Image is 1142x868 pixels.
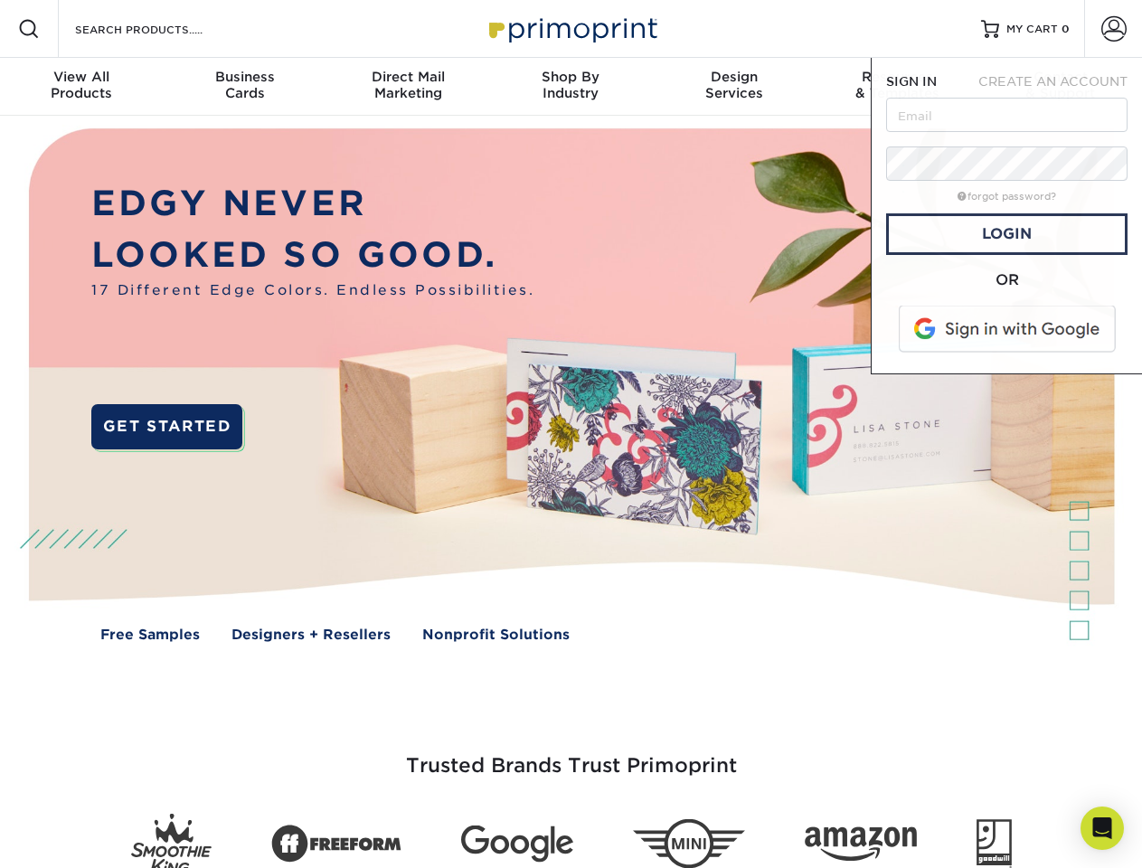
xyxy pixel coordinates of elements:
[489,69,652,85] span: Shop By
[326,69,489,85] span: Direct Mail
[1006,22,1058,37] span: MY CART
[100,625,200,646] a: Free Samples
[163,69,326,85] span: Business
[1081,807,1124,850] div: Open Intercom Messenger
[886,213,1128,255] a: Login
[481,9,662,48] img: Primoprint
[958,191,1056,203] a: forgot password?
[326,58,489,116] a: Direct MailMarketing
[805,827,917,862] img: Amazon
[163,69,326,101] div: Cards
[489,69,652,101] div: Industry
[91,230,534,281] p: LOOKED SO GOOD.
[653,69,816,101] div: Services
[886,74,937,89] span: SIGN IN
[91,178,534,230] p: EDGY NEVER
[1062,23,1070,35] span: 0
[886,269,1128,291] div: OR
[163,58,326,116] a: BusinessCards
[231,625,391,646] a: Designers + Resellers
[73,18,250,40] input: SEARCH PRODUCTS.....
[653,69,816,85] span: Design
[978,74,1128,89] span: CREATE AN ACCOUNT
[886,98,1128,132] input: Email
[461,826,573,863] img: Google
[653,58,816,116] a: DesignServices
[816,69,978,85] span: Resources
[42,711,1100,799] h3: Trusted Brands Trust Primoprint
[91,280,534,301] span: 17 Different Edge Colors. Endless Possibilities.
[977,819,1012,868] img: Goodwill
[489,58,652,116] a: Shop ByIndustry
[422,625,570,646] a: Nonprofit Solutions
[816,58,978,116] a: Resources& Templates
[326,69,489,101] div: Marketing
[91,404,242,449] a: GET STARTED
[816,69,978,101] div: & Templates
